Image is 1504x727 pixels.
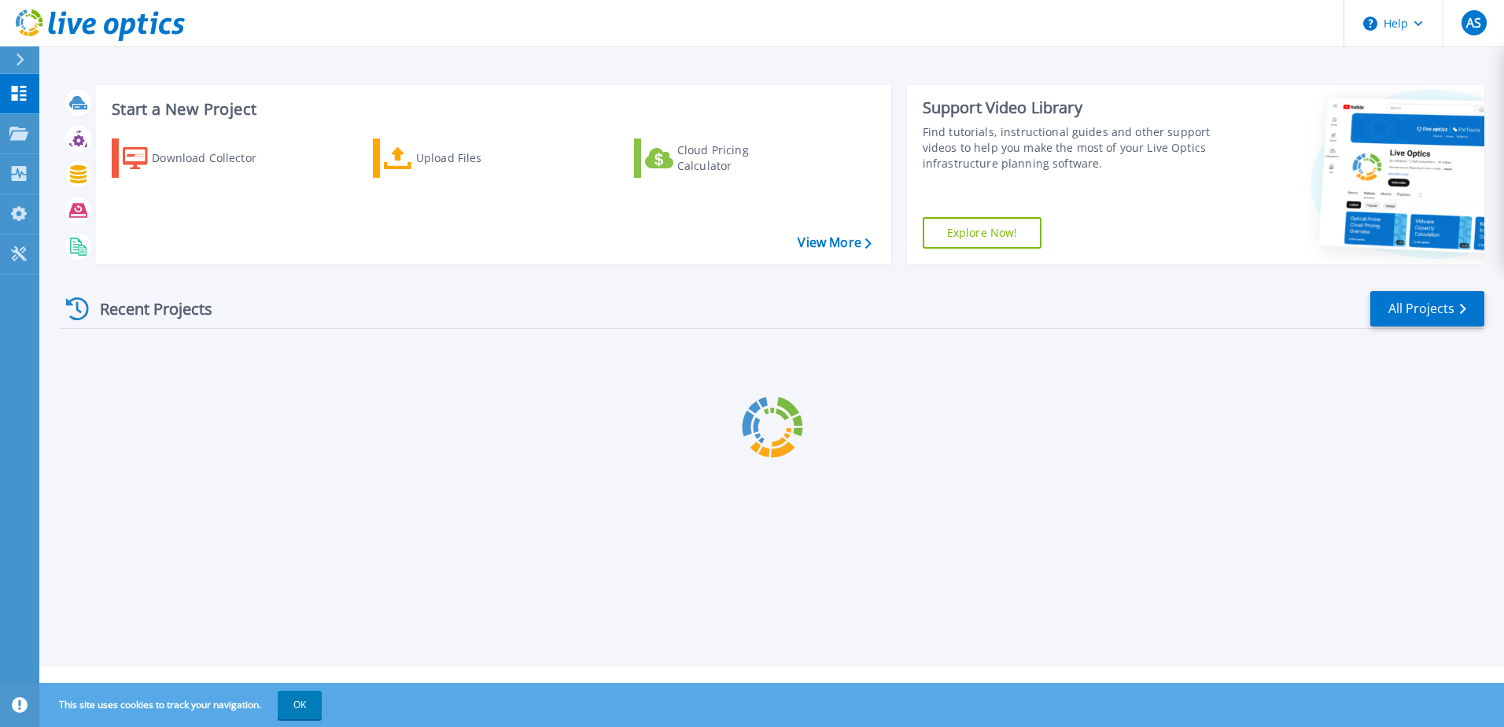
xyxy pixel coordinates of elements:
div: Support Video Library [923,98,1217,118]
h3: Start a New Project [112,101,871,118]
a: All Projects [1370,291,1484,327]
span: AS [1466,17,1481,29]
div: Cloud Pricing Calculator [677,142,803,174]
a: View More [798,235,871,250]
div: Recent Projects [61,290,234,328]
a: Upload Files [373,138,548,178]
div: Upload Files [416,142,542,174]
a: Explore Now! [923,217,1042,249]
button: OK [278,691,322,719]
div: Download Collector [152,142,278,174]
div: Find tutorials, instructional guides and other support videos to help you make the most of your L... [923,124,1217,172]
a: Download Collector [112,138,287,178]
a: Cloud Pricing Calculator [634,138,809,178]
span: This site uses cookies to track your navigation. [43,691,322,719]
